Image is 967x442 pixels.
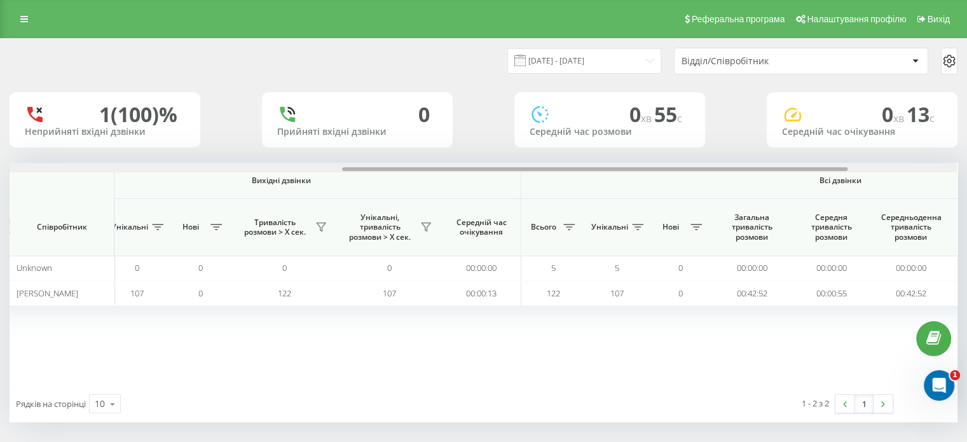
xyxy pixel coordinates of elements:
iframe: Intercom live chat [924,370,954,401]
span: 55 [654,100,682,128]
span: 0 [198,287,203,299]
span: Реферальна програма [692,14,785,24]
span: 5 [615,262,619,273]
span: Вихідні дзвінки [71,176,491,186]
div: Неприйняті вхідні дзвінки [25,127,185,137]
span: 5 [551,262,556,273]
td: 00:00:13 [442,280,521,305]
span: 0 [135,262,139,273]
td: 00:00:00 [712,256,792,280]
span: Unknown [17,262,52,273]
div: Середній час розмови [530,127,690,137]
span: Унікальні [591,222,628,232]
td: 00:00:00 [792,256,871,280]
span: 107 [383,287,396,299]
div: Прийняті вхідні дзвінки [277,127,437,137]
span: Нові [175,222,207,232]
span: 1 [950,370,960,380]
span: Нові [655,222,687,232]
div: 1 (100)% [99,102,177,127]
a: 1 [854,395,874,413]
div: 1 - 2 з 2 [802,397,829,410]
td: 00:42:52 [712,280,792,305]
span: Співробітник [20,222,103,232]
span: Тривалість розмови > Х сек. [238,218,312,237]
span: Унікальні, тривалість розмови > Х сек. [343,212,416,242]
span: 122 [547,287,560,299]
span: Середній час очікування [451,218,511,237]
div: 0 [418,102,430,127]
span: 0 [198,262,203,273]
td: 00:00:00 [442,256,521,280]
span: хв [641,111,654,125]
div: Середній час очікування [782,127,942,137]
td: 00:00:55 [792,280,871,305]
span: 0 [387,262,392,273]
span: 0 [629,100,654,128]
span: Всього [528,222,559,232]
span: хв [893,111,907,125]
span: 0 [678,262,683,273]
span: [PERSON_NAME] [17,287,78,299]
span: Середньоденна тривалість розмови [881,212,941,242]
span: 107 [610,287,624,299]
span: 107 [130,287,144,299]
span: Унікальні [111,222,148,232]
span: c [929,111,935,125]
span: Середня тривалість розмови [801,212,861,242]
span: 13 [907,100,935,128]
span: Налаштування профілю [807,14,906,24]
td: 00:42:52 [871,280,950,305]
span: Загальна тривалість розмови [722,212,782,242]
span: Рядків на сторінці [16,398,86,410]
div: 10 [95,397,105,410]
span: 0 [282,262,287,273]
div: Відділ/Співробітник [682,56,833,67]
span: 0 [678,287,683,299]
span: 0 [882,100,907,128]
td: 00:00:00 [871,256,950,280]
span: c [677,111,682,125]
span: 122 [278,287,291,299]
span: Вихід [928,14,950,24]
